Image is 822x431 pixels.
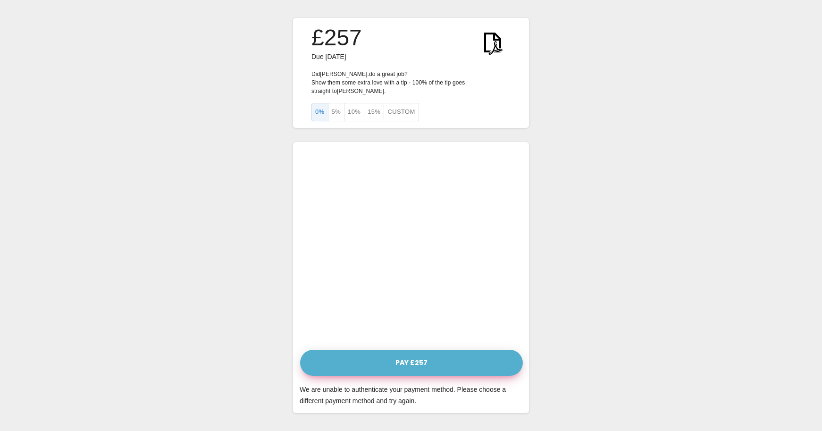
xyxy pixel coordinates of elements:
[300,384,522,406] div: We are unable to authenticate your payment method. Please choose a different payment method and t...
[344,103,364,121] button: 10%
[364,103,384,121] button: 15%
[298,147,524,344] iframe: Secure payment input frame
[328,103,345,121] button: 5%
[311,25,362,51] h3: £257
[311,70,511,95] p: Did [PERSON_NAME]. do a great job? Show them some extra love with a tip - 100% of the tip goes st...
[384,103,419,121] button: Custom
[311,103,328,121] button: 0%
[475,25,511,60] img: KWtEnYElUAjQEnRfPUW9W5ea6t5aBiGYRiGYRiGYRg1o9H4B2ScLFicwGxqAAAAAElFTkSuQmCC
[300,350,523,376] button: Pay £257
[311,53,346,60] span: Due [DATE]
